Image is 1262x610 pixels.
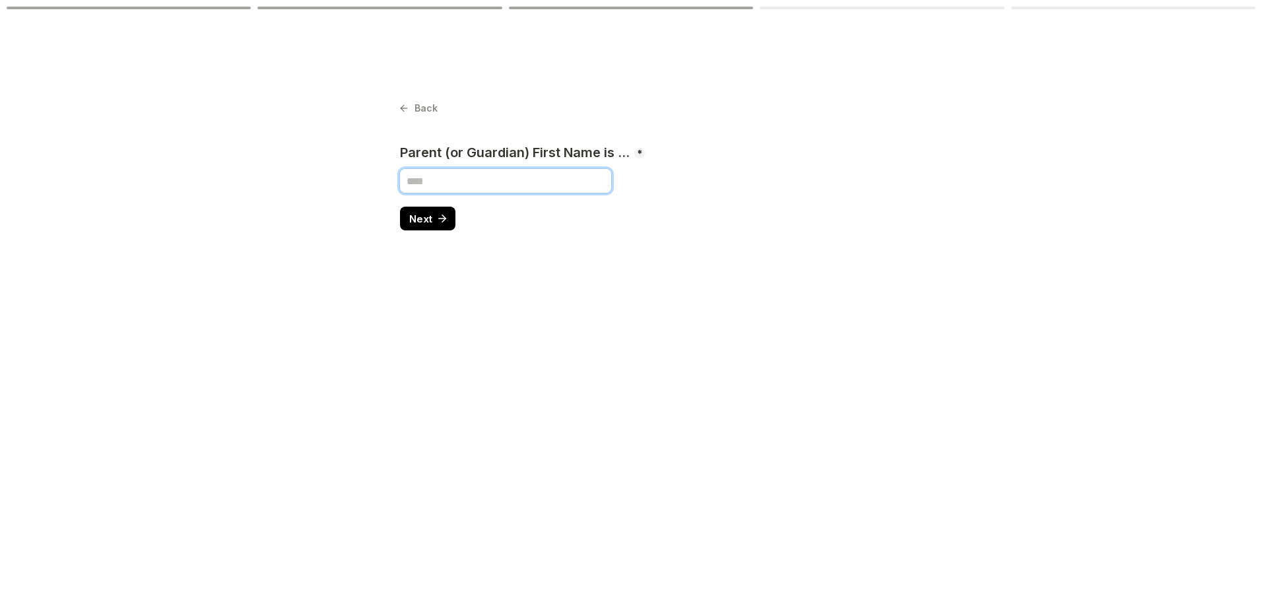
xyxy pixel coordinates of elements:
button: Next [400,207,455,230]
span: Back [415,104,438,113]
span: Next [409,214,432,224]
h3: Parent (or Guardian) First Name is ... [400,145,633,161]
input: Parent (or Guardian) First Name is ... [400,169,611,193]
button: Back [400,99,438,118]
